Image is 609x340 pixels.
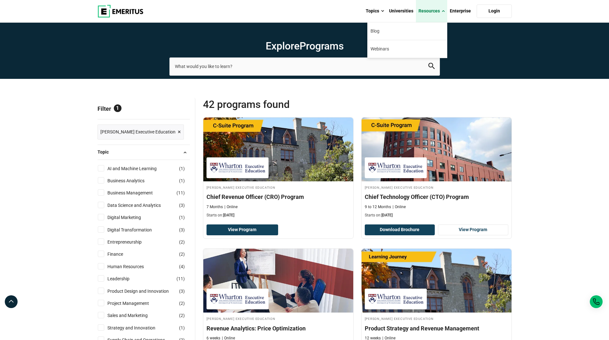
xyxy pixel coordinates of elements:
span: 1 [181,178,183,183]
a: Product Design and Innovation [107,288,182,295]
span: [DATE] [223,213,234,217]
input: search-page [169,57,440,75]
a: Business Analytics [107,177,157,184]
a: Data Science and Analytics [107,202,174,209]
span: × [178,127,181,137]
a: Reset all [170,105,190,114]
span: 4 [181,264,183,269]
a: Webinars [367,40,447,58]
span: Programs [300,40,344,52]
p: Starts on: [365,213,508,218]
span: ( ) [179,288,185,295]
span: 1 [181,166,183,171]
span: [PERSON_NAME] Executive Education [100,128,176,135]
img: Product Strategy and Revenue Management | Online Project Management Course [362,249,511,313]
p: Online [224,204,238,210]
span: 2 [181,252,183,257]
h4: [PERSON_NAME] Executive Education [365,185,508,190]
button: search [428,63,435,70]
span: ( ) [179,238,185,246]
span: 1 [181,325,183,330]
a: search [428,64,435,71]
img: Wharton Executive Education [368,161,424,175]
a: Human Resources [107,263,157,270]
span: 3 [181,289,183,294]
a: Project Management [107,300,162,307]
a: View Program [438,224,508,235]
h4: Revenue Analytics: Price Optimization [207,324,350,332]
img: Wharton Executive Education [210,161,265,175]
h1: Explore [169,40,440,52]
a: Strategy and Innovation [107,324,168,331]
p: Online [393,204,406,210]
span: ( ) [179,214,185,221]
span: 3 [181,203,183,208]
a: Digital Marketing [107,214,154,221]
a: Digital Transformation [107,226,165,233]
span: 3 [181,227,183,232]
a: Business Management Course by Wharton Executive Education - December 3, 2025 Wharton Executive Ed... [203,117,353,222]
h4: Product Strategy and Revenue Management [365,324,508,332]
span: ( ) [179,165,185,172]
p: Filter [98,98,190,119]
a: View Program [207,224,278,235]
a: Blog [367,22,447,40]
span: Topic [98,148,114,155]
button: Download Brochure [365,224,435,235]
p: Starts on: [207,213,350,218]
span: 1 [181,215,183,220]
span: ( ) [179,300,185,307]
p: 9 to 12 Months [365,204,391,210]
span: 1 [114,104,121,112]
span: 42 Programs found [203,98,357,111]
span: ( ) [179,226,185,233]
span: ( ) [179,251,185,258]
h4: [PERSON_NAME] Executive Education [207,316,350,321]
button: Topic [98,147,190,157]
span: 2 [181,239,183,245]
img: Chief Technology Officer (CTO) Program | Online Technology Course [362,117,511,181]
a: AI and Machine Learning [107,165,169,172]
a: Finance [107,251,136,258]
a: Leadership [107,275,142,282]
h4: [PERSON_NAME] Executive Education [365,316,508,321]
span: [DATE] [381,213,393,217]
span: ( ) [176,189,185,196]
img: Chief Revenue Officer (CRO) Program | Online Business Management Course [203,117,353,181]
img: Wharton Executive Education [368,292,424,306]
a: Technology Course by Wharton Executive Education - December 4, 2025 Wharton Executive Education [... [362,117,511,222]
img: Wharton Executive Education [210,292,265,306]
a: Entrepreneurship [107,238,154,246]
span: 11 [178,276,183,281]
span: ( ) [176,275,185,282]
h4: Chief Technology Officer (CTO) Program [365,193,508,201]
span: 11 [178,190,183,195]
span: ( ) [179,324,185,331]
span: ( ) [179,263,185,270]
a: Business Management [107,189,166,196]
a: Login [477,4,512,18]
span: 2 [181,301,183,306]
h4: [PERSON_NAME] Executive Education [207,185,350,190]
h4: Chief Revenue Officer (CRO) Program [207,193,350,201]
img: Revenue Analytics: Price Optimization | Online Data Science and Analytics Course [203,249,353,313]
a: [PERSON_NAME] Executive Education × [98,125,184,140]
a: Sales and Marketing [107,312,160,319]
span: ( ) [179,177,185,184]
span: 2 [181,313,183,318]
span: ( ) [179,312,185,319]
span: ( ) [179,202,185,209]
p: 7 Months [207,204,223,210]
